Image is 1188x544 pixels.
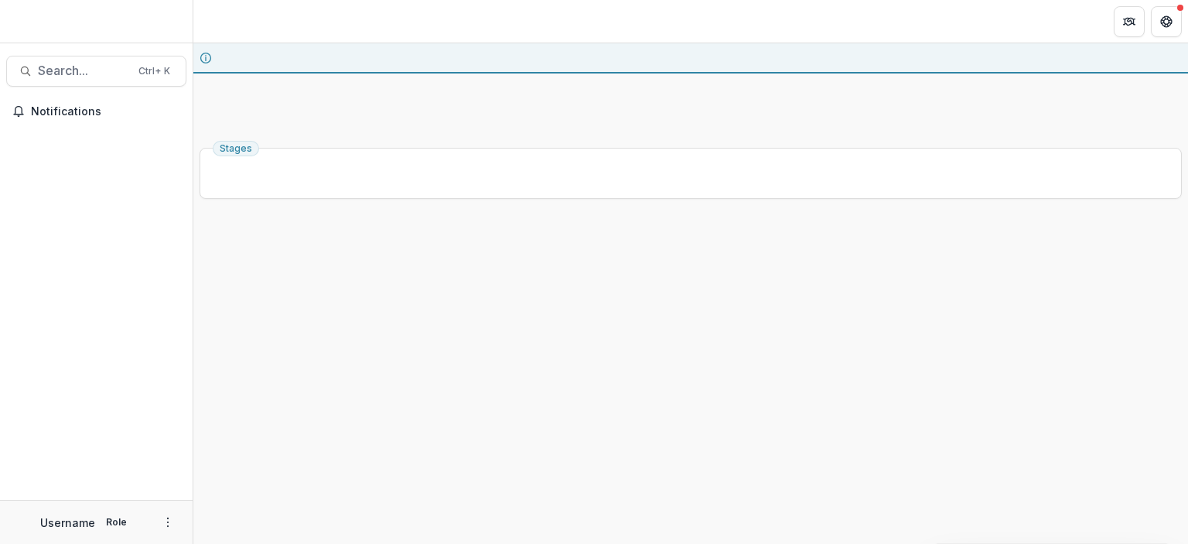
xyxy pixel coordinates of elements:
[135,63,173,80] div: Ctrl + K
[220,143,252,154] span: Stages
[31,105,180,118] span: Notifications
[1114,6,1145,37] button: Partners
[1151,6,1182,37] button: Get Help
[101,515,131,529] p: Role
[6,99,186,124] button: Notifications
[159,513,177,532] button: More
[6,56,186,87] button: Search...
[40,515,95,531] p: Username
[38,63,129,78] span: Search...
